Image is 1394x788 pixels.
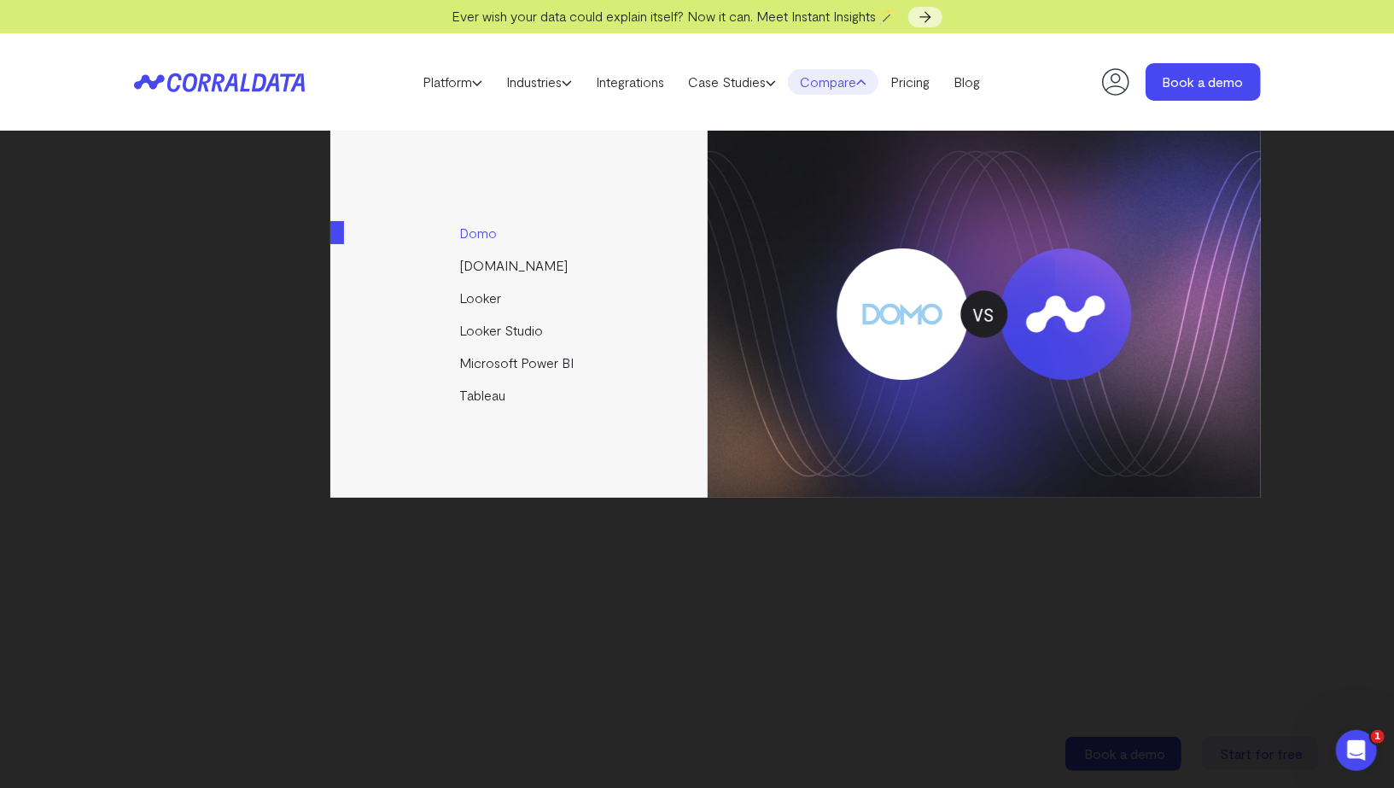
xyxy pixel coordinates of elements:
a: Pricing [878,69,942,95]
a: Blog [942,69,992,95]
a: Microsoft Power BI [330,347,710,379]
a: Domo [330,217,710,249]
a: Case Studies [676,69,788,95]
a: Looker [330,282,710,314]
a: Looker Studio [330,314,710,347]
iframe: Intercom live chat [1336,730,1377,771]
a: Integrations [584,69,676,95]
span: Ever wish your data could explain itself? Now it can. Meet Instant Insights 🪄 [452,8,896,24]
a: Compare [788,69,878,95]
a: Book a demo [1146,63,1261,101]
a: Tableau [330,379,710,412]
span: 1 [1371,730,1385,744]
a: Platform [411,69,494,95]
a: [DOMAIN_NAME] [330,249,710,282]
a: Industries [494,69,584,95]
